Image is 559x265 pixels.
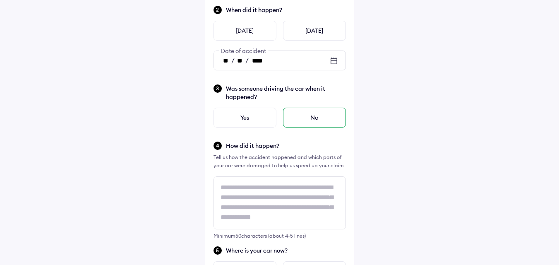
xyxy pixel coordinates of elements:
[214,153,346,170] div: Tell us how the accident happened and which parts of your car were damaged to help us speed up yo...
[226,84,346,101] span: Was someone driving the car when it happened?
[283,21,346,41] div: [DATE]
[226,6,346,14] span: When did it happen?
[283,108,346,128] div: No
[219,47,268,55] span: Date of accident
[231,56,235,64] span: /
[214,21,276,41] div: [DATE]
[214,108,276,128] div: Yes
[245,56,249,64] span: /
[226,246,346,255] span: Where is your car now?
[214,233,346,239] div: Minimum 50 characters (about 4-5 lines)
[226,142,346,150] span: How did it happen?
